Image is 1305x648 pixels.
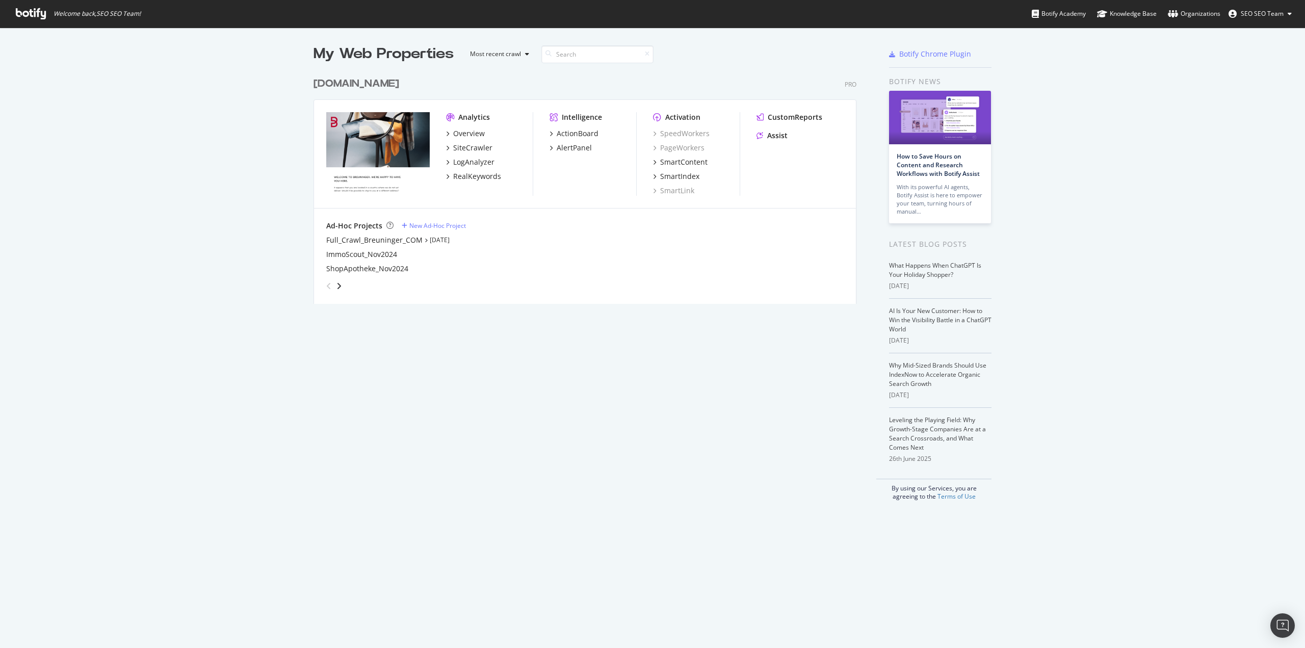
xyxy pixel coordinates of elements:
div: 26th June 2025 [889,454,991,463]
button: SEO SEO Team [1220,6,1300,22]
a: Full_Crawl_Breuninger_COM [326,235,423,245]
a: What Happens When ChatGPT Is Your Holiday Shopper? [889,261,981,279]
div: Botify Chrome Plugin [899,49,971,59]
div: [DATE] [889,391,991,400]
div: By using our Services, you are agreeing to the [876,479,991,501]
div: SmartIndex [660,171,699,182]
a: SmartIndex [653,171,699,182]
img: breuninger.com [326,112,430,195]
div: CustomReports [768,112,822,122]
div: Latest Blog Posts [889,239,991,250]
a: [DOMAIN_NAME] [314,76,403,91]
div: grid [314,64,865,304]
a: RealKeywords [446,171,501,182]
div: SmartContent [660,157,708,167]
a: Botify Chrome Plugin [889,49,971,59]
a: ImmoScout_Nov2024 [326,249,397,260]
a: ActionBoard [550,128,598,139]
a: CustomReports [756,112,822,122]
div: Knowledge Base [1097,9,1157,19]
div: Botify news [889,76,991,87]
div: Open Intercom Messenger [1270,613,1295,638]
div: Pro [845,80,856,89]
div: angle-left [322,278,335,294]
div: angle-right [335,281,343,291]
span: Welcome back, SEO SEO Team ! [54,10,141,18]
a: SmartLink [653,186,694,196]
div: My Web Properties [314,44,454,64]
div: [DATE] [889,281,991,291]
div: Most recent crawl [470,51,521,57]
div: Intelligence [562,112,602,122]
div: [DOMAIN_NAME] [314,76,399,91]
button: Most recent crawl [462,46,533,62]
a: AlertPanel [550,143,592,153]
div: Overview [453,128,485,139]
a: PageWorkers [653,143,704,153]
div: Organizations [1168,9,1220,19]
div: ActionBoard [557,128,598,139]
div: LogAnalyzer [453,157,494,167]
div: SiteCrawler [453,143,492,153]
a: Assist [756,131,788,141]
div: Assist [767,131,788,141]
a: New Ad-Hoc Project [402,221,466,230]
div: With its powerful AI agents, Botify Assist is here to empower your team, turning hours of manual… [897,183,983,216]
a: ShopApotheke_Nov2024 [326,264,408,274]
a: How to Save Hours on Content and Research Workflows with Botify Assist [897,152,980,178]
input: Search [541,45,654,63]
a: [DATE] [430,236,450,244]
a: Terms of Use [937,492,976,501]
div: Botify Academy [1032,9,1086,19]
a: SmartContent [653,157,708,167]
a: Leveling the Playing Field: Why Growth-Stage Companies Are at a Search Crossroads, and What Comes... [889,416,986,452]
span: SEO SEO Team [1241,9,1284,18]
a: LogAnalyzer [446,157,494,167]
a: SiteCrawler [446,143,492,153]
div: Activation [665,112,700,122]
a: AI Is Your New Customer: How to Win the Visibility Battle in a ChatGPT World [889,306,991,333]
a: SpeedWorkers [653,128,710,139]
div: AlertPanel [557,143,592,153]
div: RealKeywords [453,171,501,182]
div: [DATE] [889,336,991,345]
img: How to Save Hours on Content and Research Workflows with Botify Assist [889,91,991,144]
a: Overview [446,128,485,139]
a: Why Mid-Sized Brands Should Use IndexNow to Accelerate Organic Search Growth [889,361,986,388]
div: Ad-Hoc Projects [326,221,382,231]
div: Analytics [458,112,490,122]
div: New Ad-Hoc Project [409,221,466,230]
